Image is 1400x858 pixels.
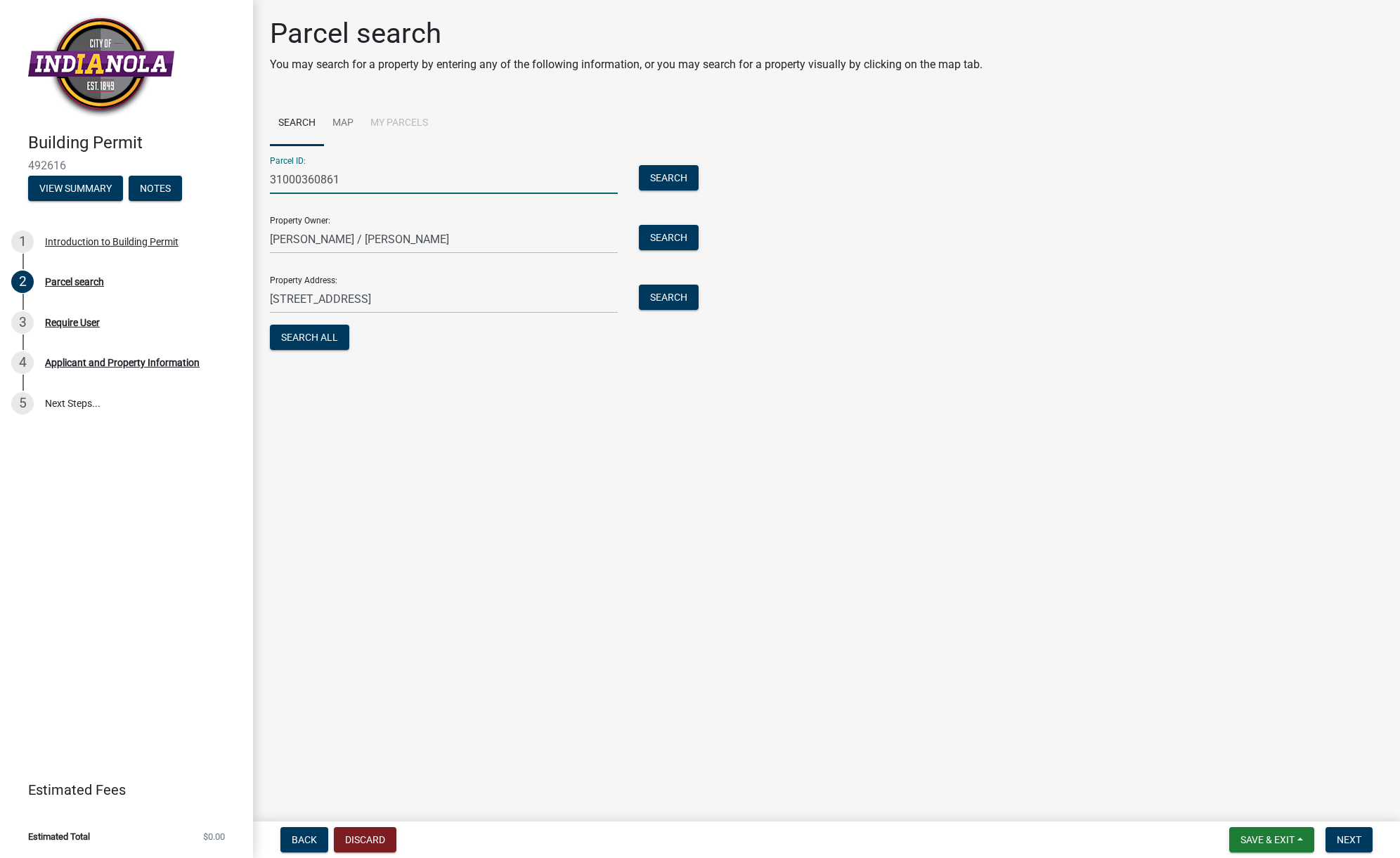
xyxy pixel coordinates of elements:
[11,392,34,415] div: 5
[334,827,396,852] button: Discard
[639,285,699,310] button: Search
[270,325,349,350] button: Search All
[11,351,34,374] div: 4
[639,225,699,250] button: Search
[270,56,983,73] p: You may search for a property by entering any of the following information, or you may search for...
[1337,834,1361,845] span: Next
[1326,827,1373,852] button: Next
[639,165,699,190] button: Search
[203,832,225,841] span: $0.00
[1229,827,1314,852] button: Save & Exit
[28,832,90,841] span: Estimated Total
[11,311,34,334] div: 3
[1240,834,1295,845] span: Save & Exit
[292,834,317,845] span: Back
[11,271,34,293] div: 2
[270,101,324,146] a: Search
[28,183,123,195] wm-modal-confirm: Summary
[28,15,174,118] img: City of Indianola, Iowa
[129,183,182,195] wm-modal-confirm: Notes
[45,358,200,368] div: Applicant and Property Information
[45,237,179,247] div: Introduction to Building Permit
[45,318,100,327] div: Require User
[280,827,328,852] button: Back
[11,776,231,804] a: Estimated Fees
[28,159,225,172] span: 492616
[45,277,104,287] div: Parcel search
[270,17,983,51] h1: Parcel search
[28,133,242,153] h4: Building Permit
[11,230,34,253] div: 1
[129,176,182,201] button: Notes
[28,176,123,201] button: View Summary
[324,101,362,146] a: Map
